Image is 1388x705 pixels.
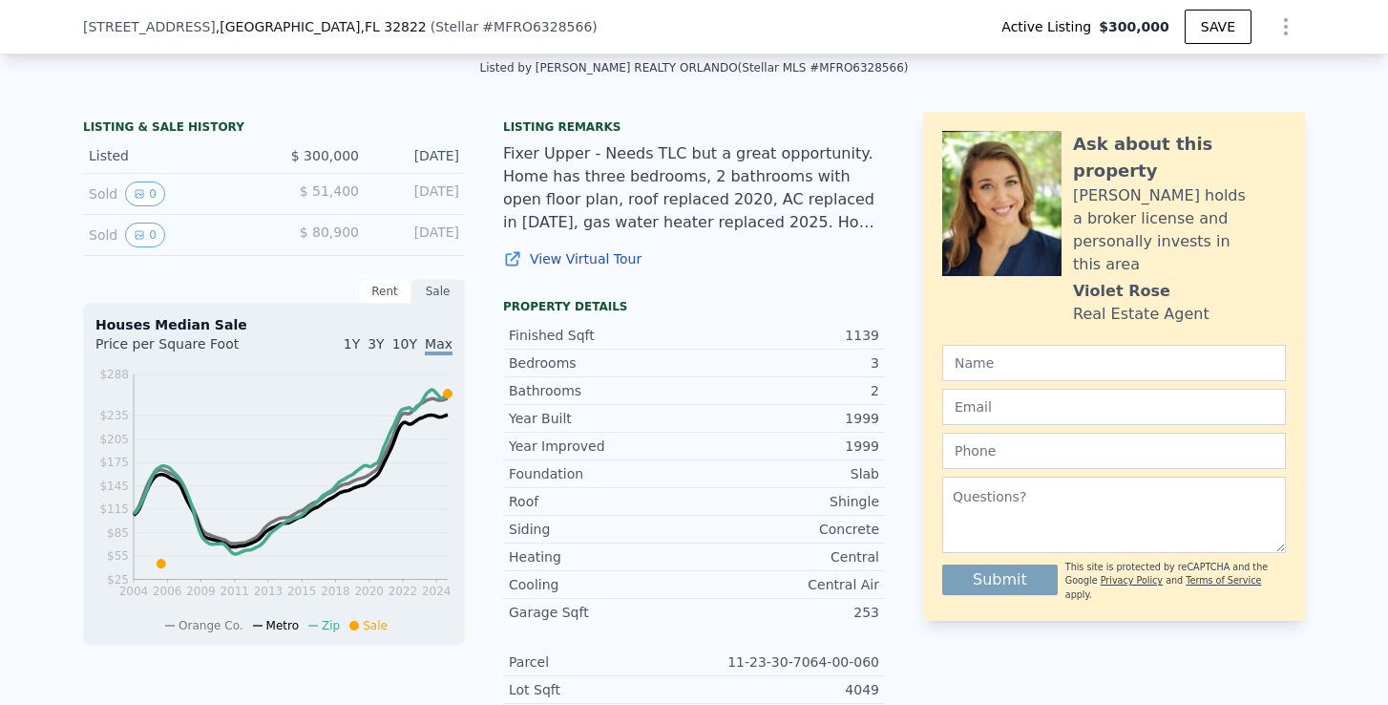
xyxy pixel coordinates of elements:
[694,652,879,672] div: 11-23-30-7064-00-060
[179,619,242,632] span: Orange Co.
[509,409,694,428] div: Year Built
[119,585,149,598] tspan: 2004
[411,279,465,304] div: Sale
[509,603,694,622] div: Garage Sqft
[482,19,592,34] span: # MFRO6328566
[107,573,129,587] tspan: $25
[1073,303,1209,326] div: Real Estate Agent
[358,279,411,304] div: Rent
[153,585,182,598] tspan: 2006
[89,223,259,247] div: Sold
[95,315,452,334] div: Houses Median Sale
[374,223,459,247] div: [DATE]
[694,353,879,373] div: 3
[322,619,340,632] span: Zip
[694,437,879,456] div: 1999
[1185,10,1251,44] button: SAVE
[425,336,452,355] span: Max
[694,492,879,511] div: Shingle
[1073,184,1286,276] div: [PERSON_NAME] holds a broker license and personally invests in this area
[1001,17,1099,36] span: Active Listing
[83,119,465,139] div: LISTING & SALE HISTORY
[266,619,299,632] span: Metro
[422,585,452,598] tspan: 2024
[694,381,879,400] div: 2
[694,680,879,699] div: 4049
[287,585,317,598] tspan: 2015
[503,249,885,268] a: View Virtual Tour
[509,652,694,672] div: Parcel
[360,19,426,34] span: , FL 32822
[942,389,1286,425] input: Email
[300,183,359,199] span: $ 51,400
[186,585,216,598] tspan: 2009
[1186,575,1261,586] a: Terms of Service
[509,464,694,483] div: Foundation
[95,334,274,365] div: Price per Square Foot
[125,182,165,206] button: View historical data
[99,409,129,422] tspan: $235
[99,480,129,493] tspan: $145
[374,182,459,206] div: [DATE]
[83,17,216,36] span: [STREET_ADDRESS]
[216,17,427,36] span: , [GEOGRAPHIC_DATA]
[363,619,388,632] span: Sale
[694,547,879,566] div: Central
[89,146,259,165] div: Listed
[509,520,694,539] div: Siding
[254,585,284,598] tspan: 2013
[344,336,360,352] span: 1Y
[942,345,1286,381] input: Name
[321,585,350,598] tspan: 2018
[89,182,259,206] div: Sold
[99,456,129,469] tspan: $175
[300,224,359,240] span: $ 80,900
[1073,280,1170,303] div: Violet Rose
[509,381,694,400] div: Bathrooms
[480,61,909,75] div: Listed by [PERSON_NAME] REALTY ORLANDO (Stellar MLS #MFRO6328566)
[694,464,879,483] div: Slab
[1267,8,1305,46] button: Show Options
[389,585,418,598] tspan: 2022
[509,437,694,456] div: Year Improved
[431,17,598,36] div: ( )
[125,223,165,247] button: View historical data
[694,575,879,594] div: Central Air
[509,575,694,594] div: Cooling
[503,299,885,314] div: Property details
[694,326,879,345] div: 1139
[392,336,417,352] span: 10Y
[1065,561,1286,602] div: This site is protected by reCAPTCHA and the Google and apply.
[368,336,384,352] span: 3Y
[503,142,885,234] div: Fixer Upper - Needs TLC but a great opportunity. Home has three bedrooms, 2 bathrooms with open f...
[1101,575,1163,586] a: Privacy Policy
[291,148,359,163] span: $ 300,000
[374,146,459,165] div: [DATE]
[942,565,1058,595] button: Submit
[99,433,129,446] tspan: $205
[1073,131,1286,184] div: Ask about this property
[503,119,885,135] div: Listing remarks
[509,492,694,511] div: Roof
[509,326,694,345] div: Finished Sqft
[509,680,694,699] div: Lot Sqft
[354,585,384,598] tspan: 2020
[694,520,879,539] div: Concrete
[1099,17,1169,36] span: $300,000
[694,409,879,428] div: 1999
[435,19,478,34] span: Stellar
[509,547,694,566] div: Heating
[509,353,694,373] div: Bedrooms
[694,603,879,622] div: 253
[220,585,249,598] tspan: 2011
[99,368,129,381] tspan: $288
[942,433,1286,469] input: Phone
[107,549,129,563] tspan: $55
[99,502,129,516] tspan: $115
[107,526,129,540] tspan: $85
